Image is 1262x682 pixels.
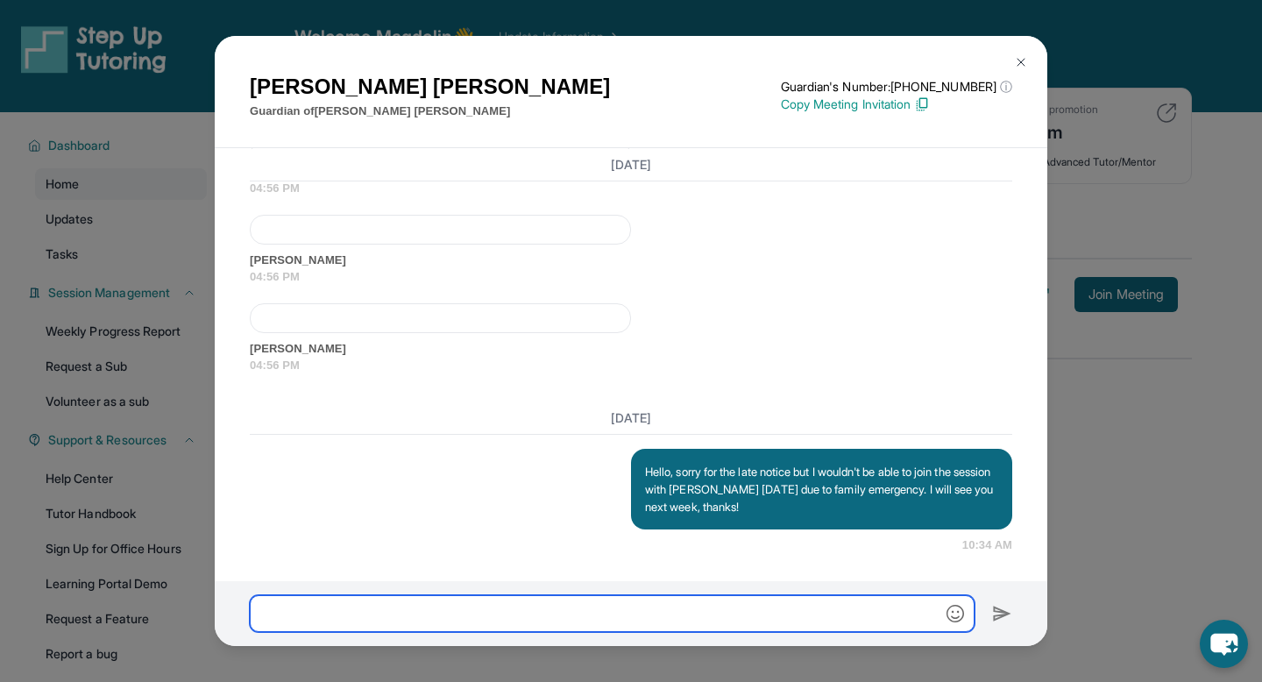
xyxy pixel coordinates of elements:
[250,71,610,103] h1: [PERSON_NAME] [PERSON_NAME]
[250,357,1012,374] span: 04:56 PM
[250,268,1012,286] span: 04:56 PM
[250,252,1012,269] span: [PERSON_NAME]
[250,103,610,120] p: Guardian of [PERSON_NAME] [PERSON_NAME]
[250,155,1012,173] h3: [DATE]
[645,463,998,515] p: Hello, sorry for the late notice but I wouldn't be able to join the session with [PERSON_NAME] [D...
[781,78,1012,96] p: Guardian's Number: [PHONE_NUMBER]
[992,603,1012,624] img: Send icon
[914,96,930,112] img: Copy Icon
[1000,78,1012,96] span: ⓘ
[1200,620,1248,668] button: chat-button
[250,409,1012,427] h3: [DATE]
[781,96,1012,113] p: Copy Meeting Invitation
[250,180,1012,197] span: 04:56 PM
[946,605,964,622] img: Emoji
[250,340,1012,358] span: [PERSON_NAME]
[1014,55,1028,69] img: Close Icon
[962,536,1012,554] span: 10:34 AM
